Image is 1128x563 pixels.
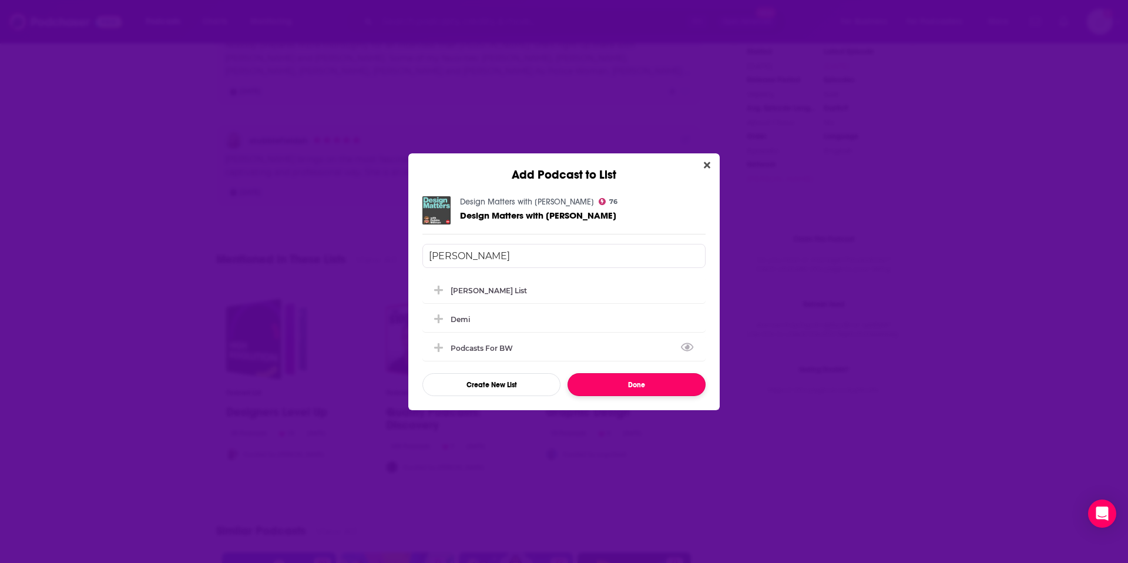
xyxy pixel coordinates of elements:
div: Add Podcast To List [422,244,706,396]
a: Design Matters with Debbie Millman [460,210,616,220]
div: Demi [422,306,706,332]
span: 76 [609,199,617,205]
div: [PERSON_NAME] List [451,286,527,295]
img: Design Matters with Debbie Millman [422,196,451,224]
div: Matt Chandler List [422,277,706,303]
button: Close [699,158,715,173]
a: Design Matters with Debbie Millman [460,197,594,207]
button: Done [568,373,706,396]
div: Demi [451,315,470,324]
span: Design Matters with [PERSON_NAME] [460,210,616,221]
button: Create New List [422,373,560,396]
div: Podcasts for BW [422,335,706,361]
input: Search lists [422,244,706,268]
div: Open Intercom Messenger [1088,500,1116,528]
button: View Link [513,350,520,351]
div: Add Podcast to List [408,153,720,182]
div: Podcasts for BW [451,344,520,353]
a: 76 [599,198,617,205]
